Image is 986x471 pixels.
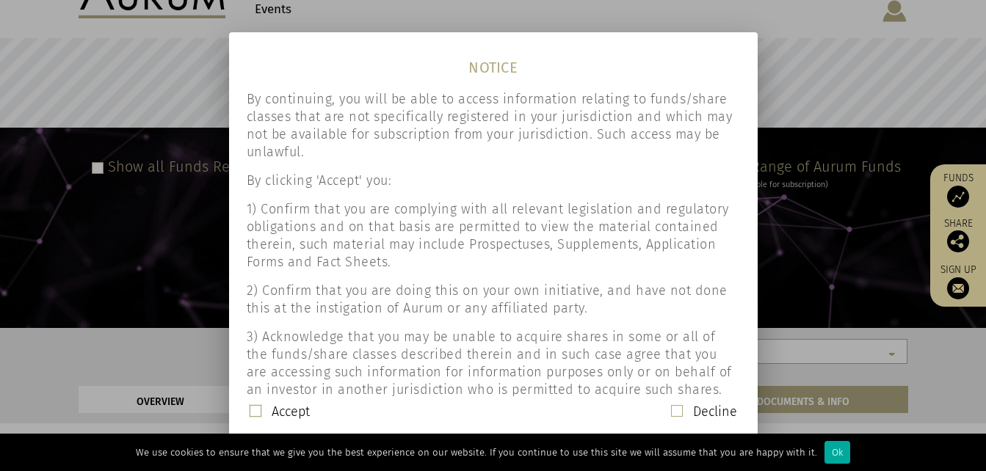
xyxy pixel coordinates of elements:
[247,328,740,398] p: 3) Acknowledge that you may be unable to acquire shares in some or all of the funds/share classes...
[247,200,740,271] p: 1) Confirm that you are complying with all relevant legislation and regulatory obligations and on...
[947,186,969,208] img: Access Funds
[947,277,969,299] img: Sign up to our newsletter
[229,43,758,79] h1: NOTICE
[247,90,740,161] p: By continuing, you will be able to access information relating to funds/share classes that are no...
[693,403,737,420] label: Decline
[938,172,979,208] a: Funds
[938,263,979,299] a: Sign up
[938,219,979,252] div: Share
[247,282,740,317] p: 2) Confirm that you are doing this on your own initiative, and have not done this at the instigat...
[824,441,850,464] div: Ok
[247,172,740,189] p: By clicking 'Accept' you:
[272,403,310,420] label: Accept
[947,230,969,252] img: Share this post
